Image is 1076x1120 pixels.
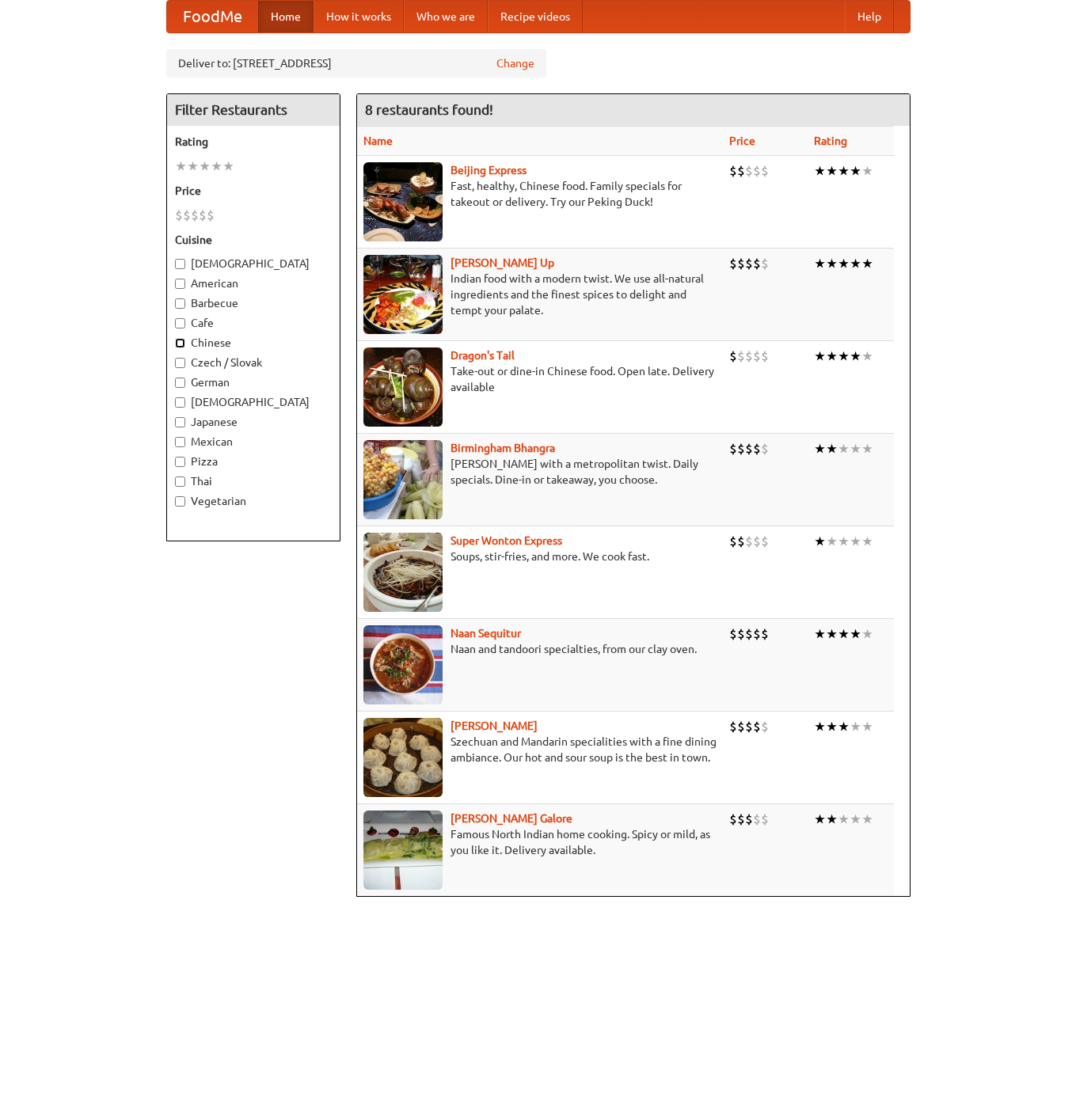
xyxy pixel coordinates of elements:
input: Vegetarian [175,496,185,507]
li: ★ [861,255,873,272]
label: Vegetarian [175,493,332,509]
li: ★ [850,811,861,828]
li: ★ [838,533,850,550]
img: naansequitur.jpg [363,625,443,704]
li: ★ [826,347,838,365]
li: $ [737,625,745,643]
a: Change [496,55,534,71]
a: Naan Sequitur [451,627,521,640]
li: ★ [838,255,850,272]
li: $ [737,255,745,272]
li: $ [729,718,737,735]
input: Pizza [175,457,185,467]
li: ★ [850,533,861,550]
li: $ [199,207,207,224]
label: [DEMOGRAPHIC_DATA] [175,256,332,271]
li: ★ [826,255,838,272]
li: $ [745,533,753,550]
li: ★ [850,440,861,457]
input: Barbecue [175,298,185,309]
p: Naan and tandoori specialties, from our clay oven. [363,641,717,657]
li: ★ [838,625,850,643]
img: bhangra.jpg [363,440,443,519]
li: $ [753,533,761,550]
p: Take-out or dine-in Chinese food. Open late. Delivery available [363,363,717,395]
li: $ [745,162,753,180]
li: ★ [850,255,861,272]
li: ★ [861,625,873,643]
li: ★ [222,158,234,175]
li: $ [729,162,737,180]
label: Barbecue [175,295,332,311]
li: $ [761,162,769,180]
li: $ [745,440,753,457]
a: Super Wonton Express [451,534,562,547]
a: [PERSON_NAME] [451,719,538,732]
li: ★ [826,718,838,735]
input: [DEMOGRAPHIC_DATA] [175,259,185,269]
input: Thai [175,476,185,487]
a: [PERSON_NAME] Galore [451,812,572,825]
li: $ [761,440,769,457]
a: Name [363,135,393,147]
li: $ [753,811,761,828]
label: German [175,374,332,390]
li: $ [737,440,745,457]
li: $ [207,207,215,224]
li: ★ [826,811,838,828]
li: $ [737,811,745,828]
input: Cafe [175,318,185,328]
a: [PERSON_NAME] Up [451,256,554,269]
li: ★ [211,158,222,175]
input: American [175,279,185,289]
div: Deliver to: [STREET_ADDRESS] [166,49,546,78]
label: [DEMOGRAPHIC_DATA] [175,394,332,410]
li: $ [729,533,737,550]
b: Birmingham Bhangra [451,442,555,454]
p: Indian food with a modern twist. We use all-natural ingredients and the finest spices to delight ... [363,271,717,318]
input: Mexican [175,437,185,447]
p: Soups, stir-fries, and more. We cook fast. [363,549,717,564]
img: superwonton.jpg [363,533,443,612]
img: shandong.jpg [363,718,443,797]
a: Home [258,1,314,32]
a: Recipe videos [488,1,583,32]
li: $ [753,718,761,735]
li: ★ [838,347,850,365]
li: ★ [850,718,861,735]
label: Japanese [175,414,332,430]
li: ★ [850,625,861,643]
li: ★ [814,347,826,365]
li: ★ [187,158,199,175]
li: ★ [850,347,861,365]
h4: Filter Restaurants [167,94,340,126]
p: Szechuan and Mandarin specialities with a fine dining ambiance. Our hot and sour soup is the best... [363,734,717,765]
li: ★ [814,625,826,643]
input: Chinese [175,338,185,348]
h5: Rating [175,134,332,150]
li: $ [737,533,745,550]
label: Mexican [175,434,332,450]
li: ★ [861,533,873,550]
img: currygalore.jpg [363,811,443,890]
li: $ [729,347,737,365]
li: ★ [861,718,873,735]
li: ★ [838,718,850,735]
li: $ [753,255,761,272]
li: $ [745,811,753,828]
p: [PERSON_NAME] with a metropolitan twist. Daily specials. Dine-in or takeaway, you choose. [363,456,717,488]
label: Cafe [175,315,332,331]
label: Pizza [175,454,332,469]
li: $ [761,255,769,272]
img: curryup.jpg [363,255,443,334]
p: Fast, healthy, Chinese food. Family specials for takeout or delivery. Try our Peking Duck! [363,178,717,210]
h5: Cuisine [175,232,332,248]
a: Beijing Express [451,164,527,177]
li: ★ [861,440,873,457]
li: $ [745,718,753,735]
